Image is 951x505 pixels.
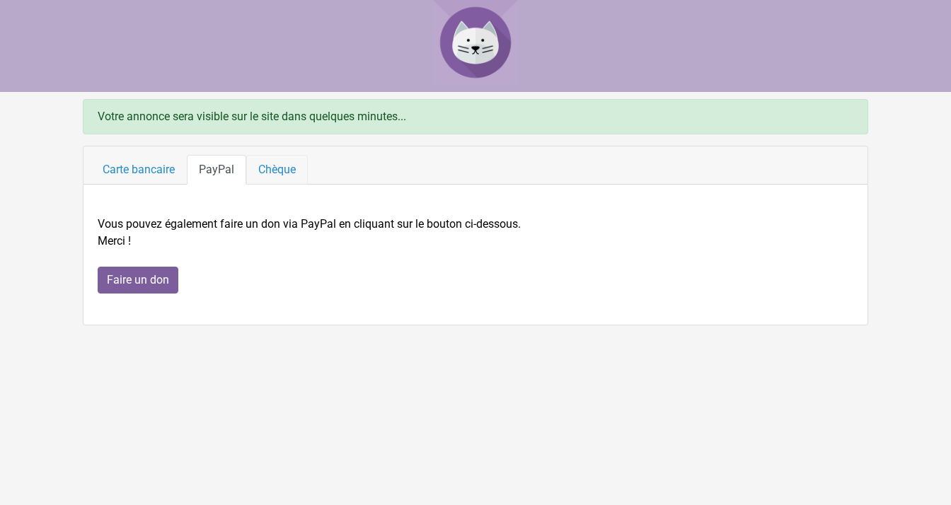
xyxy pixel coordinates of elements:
a: PayPal [187,155,246,185]
input: Faire un don [98,267,178,294]
a: Carte bancaire [91,155,187,185]
p: Vous pouvez également faire un don via PayPal en cliquant sur le bouton ci-dessous. Merci ! [98,216,853,250]
a: Chèque [246,155,308,185]
div: Votre annonce sera visible sur le site dans quelques minutes... [83,99,868,134]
